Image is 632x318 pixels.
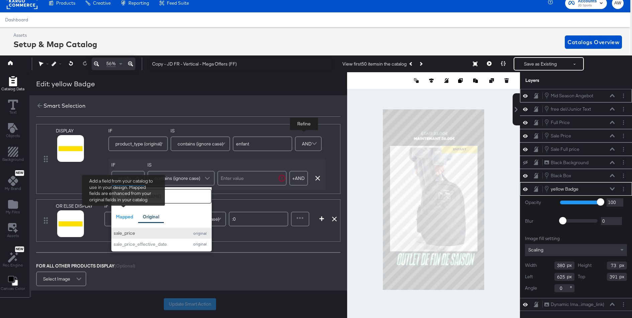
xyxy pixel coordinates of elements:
[178,138,223,149] span: contains (ignore case)
[111,162,145,168] label: IF
[111,228,212,239] button: sale_priceoriginal
[544,119,570,126] button: Full Price
[551,301,604,308] div: Dynamic Ima...image_link)
[114,230,186,236] div: sale_price
[525,199,555,206] label: Opacity
[578,3,597,8] span: JD Sports
[544,105,591,113] button: free del/Junior Text
[116,214,133,220] div: Mapped
[620,106,627,113] button: Layer Options
[525,235,627,242] div: Image fill setting
[544,301,605,308] button: Dynamic Ima...image_link)
[9,110,17,115] span: Text
[525,285,537,291] label: Angle
[4,98,22,117] button: Text
[544,92,594,99] button: Mid Season Angebot
[567,37,619,47] span: Catalogs Overview
[620,159,627,166] button: Layer Options
[1,86,24,92] span: Catalog Data
[620,186,627,193] button: Layer Options
[3,221,23,240] button: Assets
[565,35,622,49] button: Catalogs Overview
[5,186,21,191] span: My Brand
[36,263,203,269] div: FOR ALL OTHER PRODUCTS DISPLAY
[108,128,168,134] label: IF
[43,102,86,110] div: Smart Selection
[2,157,24,162] span: Background
[2,122,24,141] button: Add Text
[171,128,230,134] label: IS
[525,274,533,280] label: Left
[118,173,136,184] span: product_type (original)
[1,169,25,193] button: NewMy Brand
[233,136,292,151] input: Enter value
[36,79,95,89] div: Edit: yellow Badge
[551,186,578,192] div: yellow Badge
[104,203,164,209] label: IF
[37,272,86,286] div: Select Image
[544,159,589,166] button: Black Background
[229,212,288,226] input: Enter value
[525,77,594,84] div: Layers
[143,214,159,220] div: Original
[191,242,209,246] div: original
[551,119,570,126] div: Full Price
[458,78,463,83] svg: Copy image
[342,61,407,67] div: View first 50 items in the catalog
[289,171,308,186] button: +AND
[15,171,24,175] span: New
[3,262,23,268] span: Rec Engine
[302,138,312,149] span: AND
[56,128,94,164] div: DISPLAY
[620,146,627,153] button: Layer Options
[578,274,585,280] label: Top
[407,58,416,70] button: Previous Product
[106,61,116,67] span: 56%
[6,133,20,138] span: Objects
[15,247,24,251] span: New
[114,263,135,269] span: (Optional)
[217,171,287,186] input: Enter value
[620,172,627,179] button: Layer Options
[13,38,97,50] div: Setup & Map Catalog
[458,77,465,84] button: Copy image
[191,231,209,236] div: original
[93,0,111,6] span: Creative
[473,77,480,84] button: Paste image
[13,32,97,38] div: Assets
[154,173,200,184] span: contains (ignore case)
[544,145,580,153] button: Sale Full price
[544,185,579,193] button: yellow Badge
[620,301,627,308] button: Layer Options
[473,78,478,83] svg: Paste image
[56,0,75,6] span: Products
[551,93,593,99] div: Mid Season Angebot
[416,58,425,70] button: Next Product
[147,162,215,168] label: IS
[525,262,537,269] label: Width
[578,262,592,269] label: Height
[528,247,543,253] span: Scaling
[551,146,580,152] div: Sale Full price
[620,119,627,126] button: Layer Options
[115,138,162,149] span: product_type (original)
[111,239,212,250] button: sale_price_effective_dateoriginal
[5,17,28,22] a: Dashboard
[551,173,571,179] div: Black Box
[7,233,19,238] span: Assets
[6,209,20,215] span: My Files
[620,132,627,139] button: Layer Options
[1,286,25,291] span: Canvas Color
[620,92,627,99] button: Layer Options
[2,198,24,217] button: Add Files
[544,172,571,179] button: Black Box
[167,0,189,6] span: Feed Suite
[114,241,186,247] div: sale_price_effective_date
[551,133,571,139] div: Sale Price
[544,132,571,139] button: Sale Price
[128,0,149,6] span: Reporting
[111,189,212,204] input: Search for field
[525,218,555,224] label: Blur
[551,106,591,112] div: free del/Junior Text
